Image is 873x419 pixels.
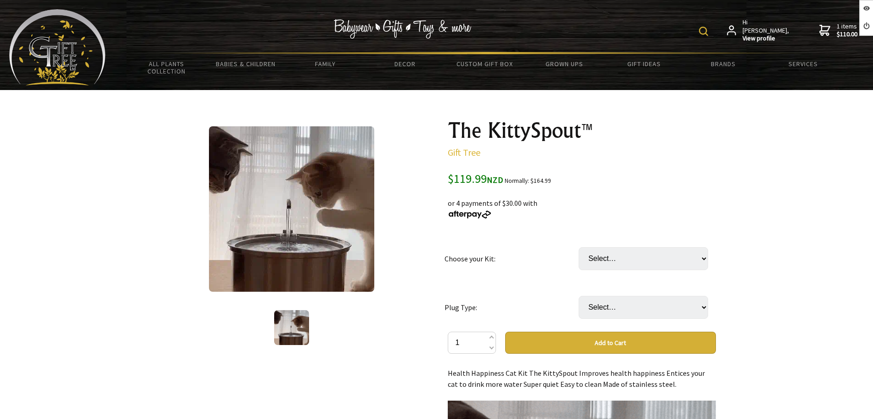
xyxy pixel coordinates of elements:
img: The KittySpout™ [209,126,374,292]
img: Babywear - Gifts - Toys & more [333,19,471,39]
a: Hi [PERSON_NAME],View profile [727,18,790,43]
a: Gift Tree [448,147,480,158]
img: Babyware - Gifts - Toys and more... [9,9,106,85]
small: Normally: $164.99 [505,177,551,185]
a: Babies & Children [206,54,286,74]
a: Decor [365,54,445,74]
div: or 4 payments of $30.00 with [448,187,716,220]
a: Family [286,54,365,74]
img: Afterpay [448,210,492,219]
span: Hi [PERSON_NAME], [743,18,790,43]
h1: The KittySpout™ [448,119,716,142]
td: Plug Type: [445,283,579,332]
a: 1 items$110.00 [819,18,857,43]
a: Custom Gift Box [445,54,524,74]
a: Grown Ups [524,54,604,74]
img: The KittySpout™ [274,310,309,345]
button: Add to Cart [505,332,716,354]
span: 1 items [837,22,857,39]
span: NZD [487,175,503,185]
a: Brands [684,54,763,74]
a: Services [763,54,843,74]
a: Gift Ideas [604,54,683,74]
strong: View profile [743,34,790,43]
img: product search [699,27,708,36]
td: Choose your Kit: [445,234,579,283]
strong: $110.00 [837,30,857,39]
span: $119.99 [448,171,503,186]
a: All Plants Collection [127,54,206,81]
